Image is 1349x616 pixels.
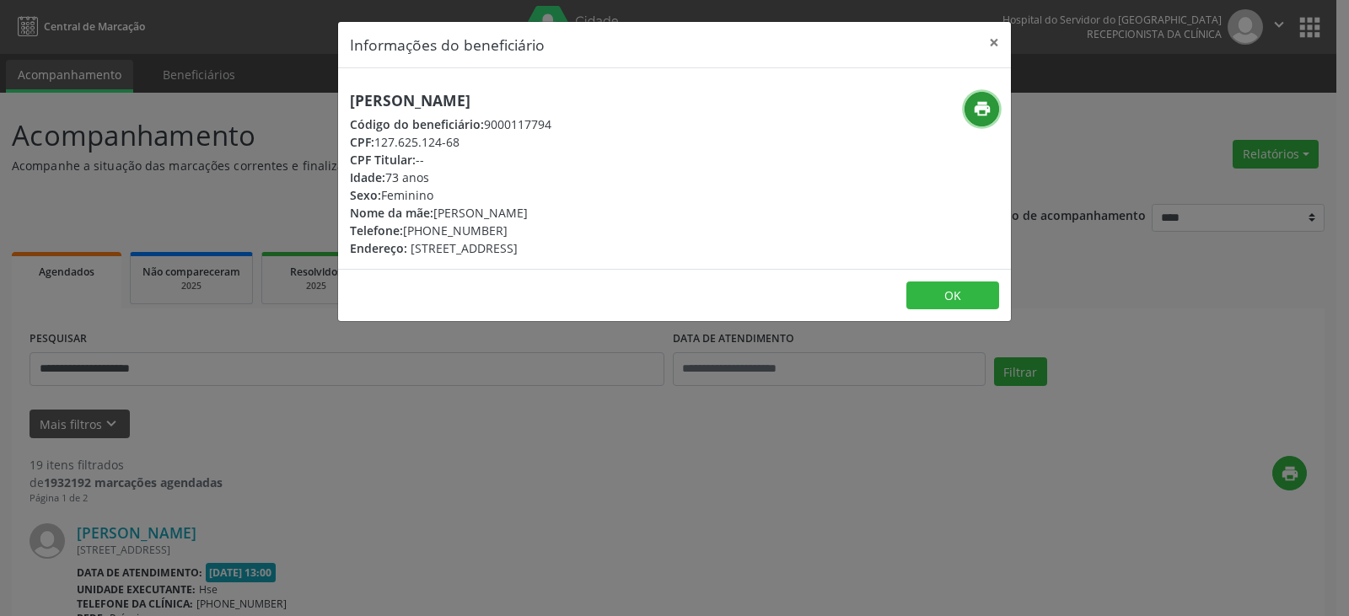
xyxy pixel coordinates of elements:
[350,115,551,133] div: 9000117794
[411,240,518,256] span: [STREET_ADDRESS]
[350,205,433,221] span: Nome da mãe:
[350,240,407,256] span: Endereço:
[350,116,484,132] span: Código do beneficiário:
[965,92,999,126] button: print
[350,92,551,110] h5: [PERSON_NAME]
[350,34,545,56] h5: Informações do beneficiário
[350,187,381,203] span: Sexo:
[350,151,551,169] div: --
[977,22,1011,63] button: Close
[350,204,551,222] div: [PERSON_NAME]
[350,222,551,239] div: [PHONE_NUMBER]
[350,133,551,151] div: 127.625.124-68
[350,169,385,185] span: Idade:
[350,169,551,186] div: 73 anos
[350,222,403,238] span: Telefone:
[973,99,992,118] i: print
[906,281,999,310] button: OK
[350,134,374,150] span: CPF:
[350,152,416,168] span: CPF Titular:
[350,186,551,204] div: Feminino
